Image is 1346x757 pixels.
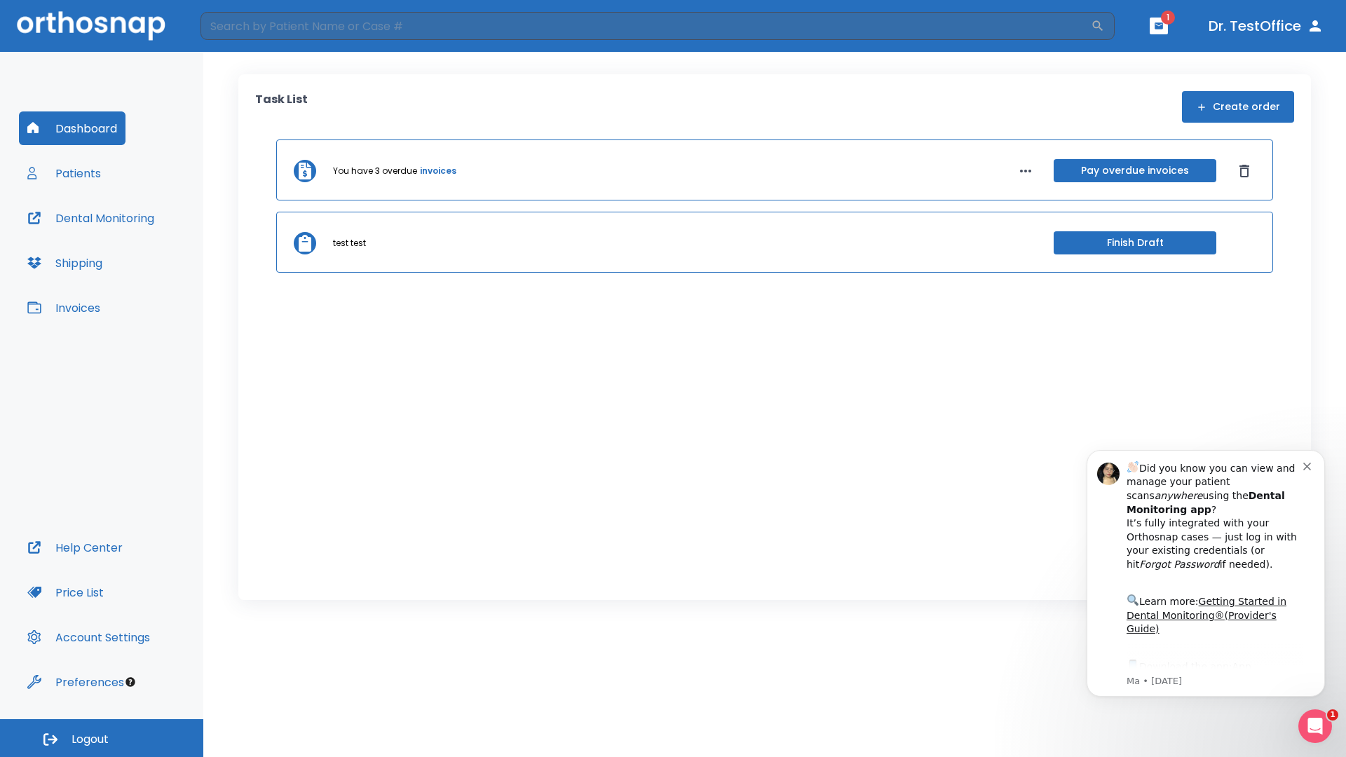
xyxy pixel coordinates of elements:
[1066,432,1346,750] iframe: Intercom notifications message
[333,165,417,177] p: You have 3 overdue
[1233,160,1256,182] button: Dismiss
[19,531,131,564] button: Help Center
[333,237,366,250] p: test test
[1203,13,1329,39] button: Dr. TestOffice
[420,165,456,177] a: invoices
[1182,91,1294,123] button: Create order
[19,665,132,699] button: Preferences
[1327,709,1338,721] span: 1
[17,11,165,40] img: Orthosnap
[19,201,163,235] button: Dental Monitoring
[124,676,137,688] div: Tooltip anchor
[200,12,1091,40] input: Search by Patient Name or Case #
[1054,159,1216,182] button: Pay overdue invoices
[19,620,158,654] button: Account Settings
[72,732,109,747] span: Logout
[19,291,109,325] button: Invoices
[1161,11,1175,25] span: 1
[255,91,308,123] p: Task List
[19,111,125,145] button: Dashboard
[19,156,109,190] button: Patients
[19,246,111,280] button: Shipping
[1054,231,1216,254] button: Finish Draft
[1298,709,1332,743] iframe: Intercom live chat
[19,575,112,609] button: Price List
